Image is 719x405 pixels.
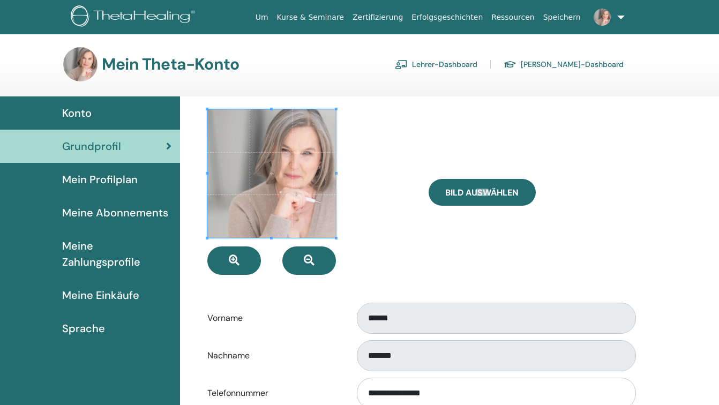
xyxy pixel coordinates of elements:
span: Bild auswählen [445,187,519,198]
span: Meine Abonnements [62,205,168,221]
a: Zertifizierung [348,7,407,27]
img: default.jpg [63,47,98,81]
a: Erfolgsgeschichten [407,7,487,27]
label: Telefonnummer [199,383,347,403]
img: chalkboard-teacher.svg [395,59,408,69]
input: Bild auswählen [475,189,489,196]
span: Meine Zahlungsprofile [62,238,171,270]
a: Speichern [539,7,585,27]
span: Meine Einkäufe [62,287,139,303]
span: Grundprofil [62,138,121,154]
span: Sprache [62,320,105,336]
label: Nachname [199,346,347,366]
img: default.jpg [594,9,611,26]
h3: Mein Theta-Konto [102,55,239,74]
a: Kurse & Seminare [273,7,348,27]
span: Mein Profilplan [62,171,138,187]
img: logo.png [71,5,199,29]
a: Um [251,7,273,27]
img: graduation-cap.svg [504,60,516,69]
span: Konto [62,105,92,121]
a: [PERSON_NAME]-Dashboard [504,56,624,73]
a: Ressourcen [487,7,538,27]
label: Vorname [199,308,347,328]
a: Lehrer-Dashboard [395,56,477,73]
